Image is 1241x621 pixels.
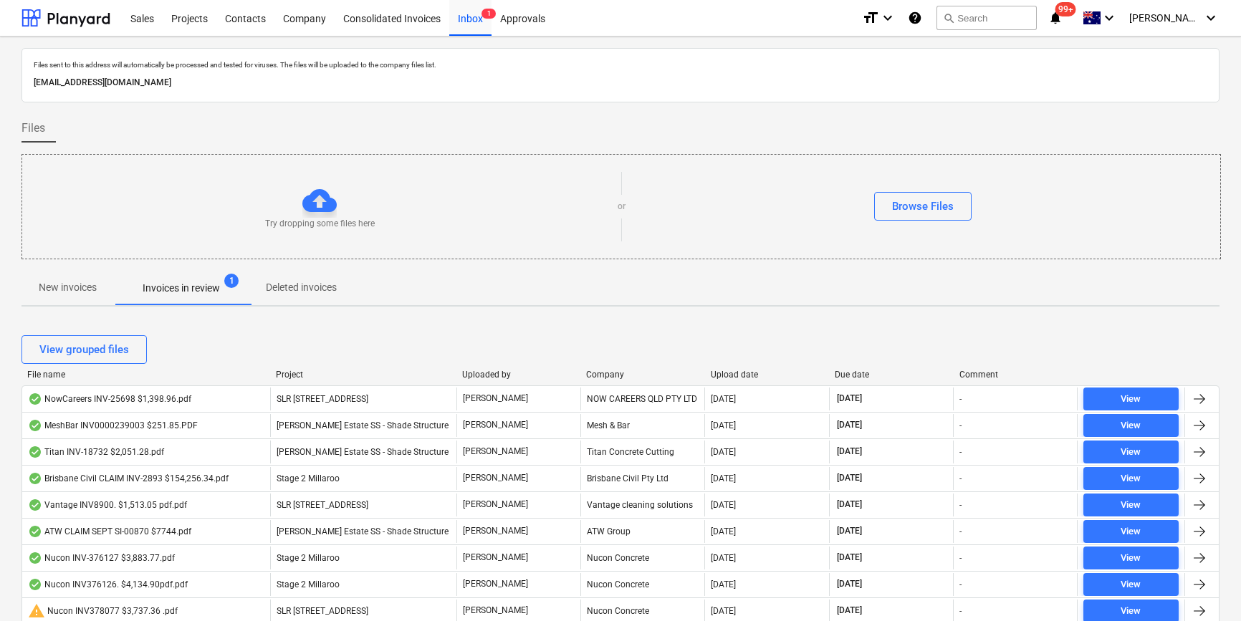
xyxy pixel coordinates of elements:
div: Nucon INV-376127 $3,883.77.pdf [28,552,175,564]
div: Upload date [711,370,823,380]
div: [DATE] [711,447,736,457]
i: keyboard_arrow_down [1202,9,1220,27]
div: Uploaded by [462,370,575,380]
span: Patrick Estate SS - Shade Structure [277,420,449,430]
i: format_size [862,9,879,27]
span: SLR 2 Millaroo Drive [277,394,368,404]
div: Nucon Concrete [580,547,704,569]
p: [PERSON_NAME] [463,605,528,617]
div: Vantage cleaning solutions [580,494,704,516]
p: [PERSON_NAME] [463,446,528,458]
i: keyboard_arrow_down [1101,9,1118,27]
div: Due date [835,370,947,380]
button: View [1083,414,1179,437]
span: SLR 2 Millaroo Drive [277,606,368,616]
button: View [1083,520,1179,543]
p: [PERSON_NAME] [463,525,528,537]
p: [PERSON_NAME] [463,499,528,511]
div: - [959,394,962,404]
div: ATW Group [580,520,704,543]
div: Titan INV-18732 $2,051.28.pdf [28,446,164,458]
div: Company [586,370,699,380]
div: OCR finished [28,579,42,590]
span: Stage 2 Millaroo [277,473,340,483]
span: Stage 2 Millaroo [277,553,340,563]
button: View [1083,573,1179,596]
button: View [1083,494,1179,516]
div: NowCareers INV-25698 $1,398.96.pdf [28,393,191,405]
button: View grouped files [21,335,147,364]
div: Try dropping some files hereorBrowse Files [21,154,1221,259]
p: or [618,201,626,213]
span: [DATE] [835,525,863,537]
div: - [959,526,962,536]
div: View [1121,524,1141,540]
div: Nucon INV378077 $3,737.36 .pdf [28,602,178,620]
div: Vantage INV8900. $1,513.05 pdf.pdf [28,499,187,511]
span: [PERSON_NAME] [1129,12,1201,24]
div: Project [276,370,451,380]
div: View [1121,418,1141,434]
i: Knowledge base [908,9,922,27]
div: Titan Concrete Cutting [580,441,704,463]
div: [DATE] [711,553,736,563]
p: Try dropping some files here [265,218,375,230]
div: OCR finished [28,473,42,484]
div: - [959,473,962,483]
p: [PERSON_NAME] [463,552,528,564]
button: View [1083,467,1179,490]
span: Stage 2 Millaroo [277,579,340,589]
div: [DATE] [711,420,736,430]
div: Nucon INV376126. $4,134.90pdf.pdf [28,579,188,590]
div: OCR finished [28,420,42,431]
p: [PERSON_NAME] [463,472,528,484]
div: [DATE] [711,579,736,589]
div: Mesh & Bar [580,414,704,437]
span: [DATE] [835,499,863,511]
div: View [1121,497,1141,514]
span: [DATE] [835,393,863,405]
button: View [1083,547,1179,569]
div: View [1121,471,1141,487]
div: Nucon Concrete [580,573,704,596]
div: View [1121,444,1141,461]
div: Brisbane Civil CLAIM INV-2893 $154,256.34.pdf [28,473,229,484]
div: [DATE] [711,500,736,510]
div: OCR finished [28,499,42,511]
span: search [943,12,954,24]
div: View [1121,391,1141,408]
div: OCR finished [28,393,42,405]
button: Search [936,6,1037,30]
div: - [959,500,962,510]
div: View grouped files [39,340,129,359]
button: Browse Files [874,192,972,221]
p: [EMAIL_ADDRESS][DOMAIN_NAME] [34,75,1207,90]
span: 1 [224,274,239,288]
button: View [1083,441,1179,463]
span: Patrick Estate SS - Shade Structure [277,447,449,457]
div: - [959,579,962,589]
span: [DATE] [835,446,863,458]
div: Comment [959,370,1072,380]
div: - [959,553,962,563]
div: NOW CAREERS QLD PTY LTD [580,387,704,410]
div: View [1121,603,1141,620]
span: 99+ [1055,2,1076,16]
div: OCR finished [28,526,42,537]
i: keyboard_arrow_down [879,9,896,27]
div: - [959,447,962,457]
div: OCR finished [28,552,42,564]
p: [PERSON_NAME] [463,419,528,431]
span: [DATE] [835,578,863,590]
div: Brisbane Civil Pty Ltd [580,467,704,490]
p: Files sent to this address will automatically be processed and tested for viruses. The files will... [34,60,1207,69]
div: Chat Widget [1169,552,1241,621]
button: View [1083,387,1179,410]
span: [DATE] [835,605,863,617]
div: MeshBar INV0000239003 $251.85.PDF [28,420,198,431]
div: File name [27,370,264,380]
div: [DATE] [711,394,736,404]
p: [PERSON_NAME] [463,393,528,405]
div: [DATE] [711,473,736,483]
div: [DATE] [711,526,736,536]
